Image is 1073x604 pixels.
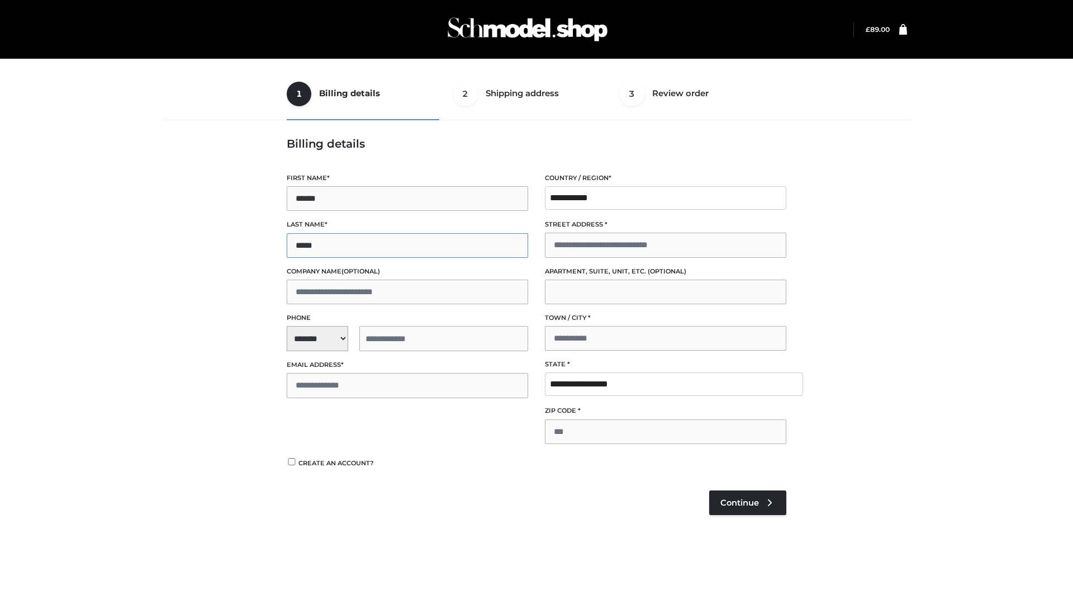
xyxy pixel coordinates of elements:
label: Street address [545,219,786,230]
h3: Billing details [287,137,786,150]
span: £ [866,25,870,34]
bdi: 89.00 [866,25,890,34]
img: Schmodel Admin 964 [444,7,611,51]
a: Continue [709,490,786,515]
label: Town / City [545,313,786,323]
label: Company name [287,266,528,277]
span: (optional) [648,267,686,275]
label: Phone [287,313,528,323]
label: ZIP Code [545,405,786,416]
a: £89.00 [866,25,890,34]
label: Last name [287,219,528,230]
span: Create an account? [298,459,374,467]
label: Apartment, suite, unit, etc. [545,266,786,277]
label: State [545,359,786,370]
input: Create an account? [287,458,297,465]
label: Country / Region [545,173,786,183]
label: Email address [287,360,528,370]
span: Continue [720,498,759,508]
span: (optional) [341,267,380,275]
label: First name [287,173,528,183]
